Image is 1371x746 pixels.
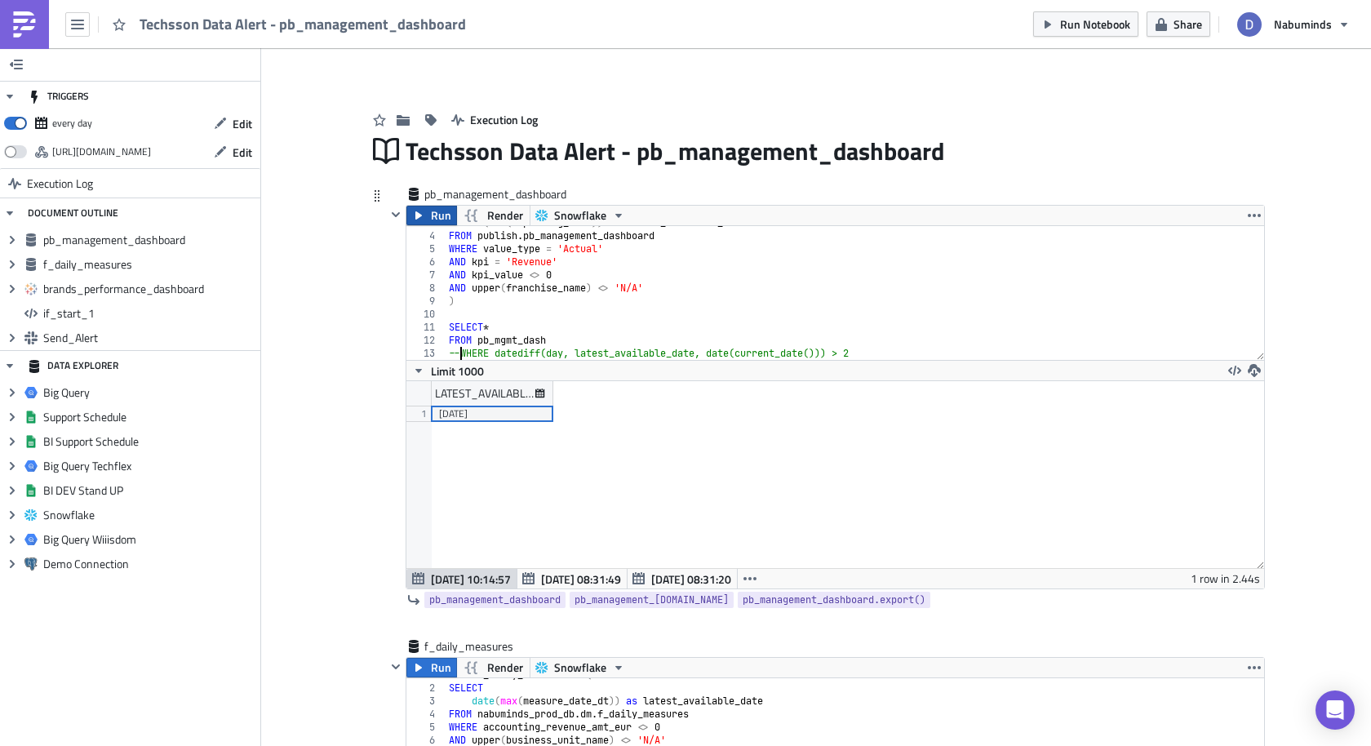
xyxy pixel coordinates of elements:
span: [DATE] 08:31:49 [541,571,621,588]
div: 9 [406,295,446,308]
button: Edit [206,111,260,136]
a: pb_management_dashboard.export() [738,592,930,608]
button: Execution Log [443,107,546,132]
div: 3 [406,695,446,708]
div: 12 [406,334,446,347]
div: 7 [406,269,446,282]
span: Send_Alert [43,331,256,345]
button: Run [406,658,457,677]
span: [DATE] 08:31:20 [651,571,731,588]
div: every day [52,111,92,135]
div: LATEST_AVAILABLE_DATE [435,381,535,406]
button: Share [1147,11,1210,37]
img: Avatar [1236,11,1263,38]
span: f_daily_measures [43,257,256,272]
div: 8 [406,282,446,295]
div: [DATE] [439,406,545,422]
span: Techsson Data Alert - pb_management_dashboard [406,135,946,167]
button: Snowflake [530,206,631,225]
span: pb_management_dashboard [429,592,561,608]
button: Render [456,658,530,677]
span: Run [431,658,451,677]
div: 6 [406,255,446,269]
button: Hide content [386,657,406,677]
span: brands_performance_dashboard [43,282,256,296]
span: Edit [233,115,252,132]
span: pb_management_dashboard.export() [743,592,925,608]
button: Run Notebook [1033,11,1138,37]
button: Edit [206,140,260,165]
div: 4 [406,229,446,242]
span: BI Support Schedule [43,434,256,449]
span: Edit [233,144,252,161]
span: Render [487,206,523,225]
span: Snowflake [43,508,256,522]
span: Limit 1000 [431,362,484,380]
div: 1 row in 2.44s [1191,569,1260,588]
span: Techsson Data Alert - pb_management_dashboard [140,15,468,33]
span: BI DEV Stand UP [43,483,256,498]
span: Snowflake [554,658,606,677]
img: PushMetrics [11,11,38,38]
span: Execution Log [470,111,538,128]
button: Snowflake [530,658,631,677]
button: Limit 1000 [406,361,490,380]
button: [DATE] 08:31:49 [517,569,628,588]
div: 4 [406,708,446,721]
span: Big Query [43,385,256,400]
button: [DATE] 08:31:20 [627,569,738,588]
span: Demo Connection [43,557,256,571]
button: Nabuminds [1227,7,1359,42]
span: Render [487,658,523,677]
span: pb_management_dashboard [43,233,256,247]
div: 11 [406,321,446,334]
a: pb_management_[DOMAIN_NAME] [570,592,734,608]
div: TRIGGERS [28,82,89,111]
span: Big Query Wiiisdom [43,532,256,547]
span: Share [1174,16,1202,33]
span: Run [431,206,451,225]
div: DATA EXPLORER [28,351,118,380]
div: 5 [406,721,446,734]
div: 13 [406,347,446,360]
span: pb_management_[DOMAIN_NAME] [575,592,729,608]
span: Support Schedule [43,410,256,424]
span: f_daily_measures [424,638,515,655]
div: Open Intercom Messenger [1316,690,1355,730]
div: 5 [406,242,446,255]
div: 10 [406,308,446,321]
span: [DATE] 10:14:57 [431,571,511,588]
button: Run [406,206,457,225]
button: Render [456,206,530,225]
span: Nabuminds [1274,16,1332,33]
button: [DATE] 10:14:57 [406,569,517,588]
div: https://pushmetrics.io/api/v1/report/6RljO9Wo9K/webhook?token=f2a25b8fbf9b4824b7d5b78a5d73e5ab [52,140,151,164]
span: if_start_1 [43,306,256,321]
div: 2 [406,682,446,695]
div: DOCUMENT OUTLINE [28,198,118,228]
span: pb_management_dashboard [424,186,568,202]
span: Run Notebook [1060,16,1130,33]
span: Big Query Techflex [43,459,256,473]
span: Snowflake [554,206,606,225]
a: pb_management_dashboard [424,592,566,608]
button: Hide content [386,205,406,224]
span: Execution Log [27,169,93,198]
